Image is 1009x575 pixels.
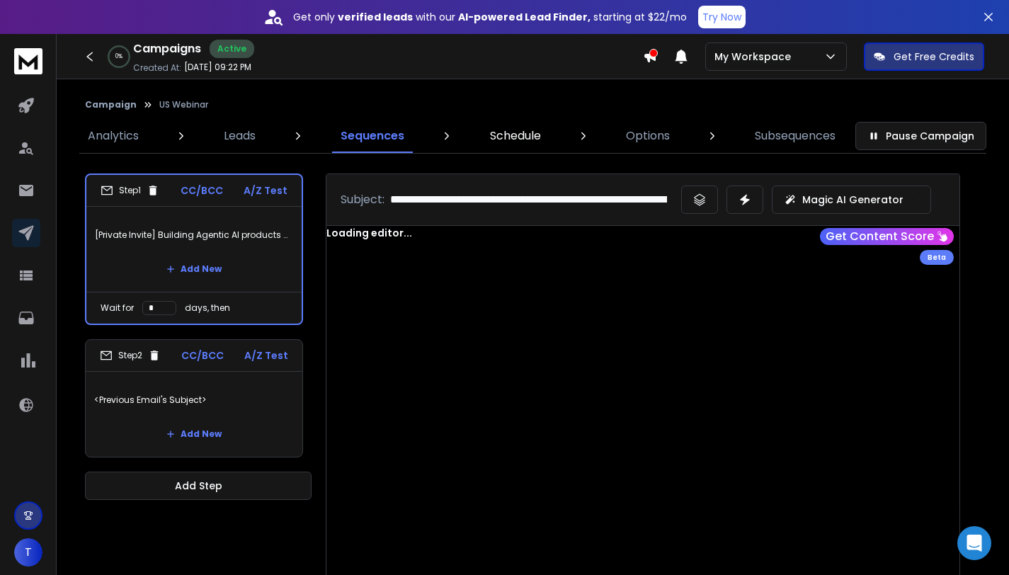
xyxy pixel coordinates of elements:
p: Magic AI Generator [802,193,903,207]
strong: AI-powered Lead Finder, [458,10,591,24]
p: A/Z Test [244,183,287,198]
div: Open Intercom Messenger [957,526,991,560]
p: Analytics [88,127,139,144]
p: Sequences [341,127,404,144]
p: 0 % [115,52,122,61]
p: Wait for [101,302,134,314]
button: Add Step [85,472,312,500]
p: [Private Invite] Building Agentic AI products w ex CPO Expedia, Google, Microsoft [95,215,293,255]
p: My Workspace [714,50,797,64]
p: US Webinar [159,99,208,110]
div: Step 2 [100,349,161,362]
p: Get only with our starting at $22/mo [293,10,687,24]
strong: verified leads [338,10,413,24]
li: Step1CC/BCCA/Z Test[Private Invite] Building Agentic AI products w ex CPO Expedia, Google, Micros... [85,173,303,325]
p: Subsequences [755,127,836,144]
h1: Campaigns [133,40,201,57]
li: Step2CC/BCCA/Z Test<Previous Email's Subject>Add New [85,339,303,457]
a: Subsequences [746,119,844,153]
p: Get Free Credits [894,50,974,64]
p: Subject: [341,191,384,208]
button: T [14,538,42,567]
button: Get Free Credits [864,42,984,71]
button: Add New [155,255,233,283]
button: Magic AI Generator [772,186,931,214]
a: Analytics [79,119,147,153]
p: days, then [185,302,230,314]
button: Get Content Score [820,228,954,245]
p: Created At: [133,62,181,74]
p: Options [626,127,670,144]
button: Pause Campaign [855,122,986,150]
a: Leads [215,119,264,153]
a: Sequences [332,119,413,153]
div: Loading editor... [326,226,959,240]
div: Beta [920,250,954,265]
a: Schedule [481,119,549,153]
div: Active [210,40,254,58]
p: CC/BCC [181,183,223,198]
img: logo [14,48,42,74]
p: Schedule [490,127,541,144]
button: Try Now [698,6,746,28]
p: Try Now [702,10,741,24]
p: [DATE] 09:22 PM [184,62,251,73]
p: A/Z Test [244,348,288,363]
a: Options [617,119,678,153]
div: Step 1 [101,184,159,197]
p: <Previous Email's Subject> [94,380,294,420]
button: Add New [155,420,233,448]
button: Campaign [85,99,137,110]
p: Leads [224,127,256,144]
p: CC/BCC [181,348,224,363]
